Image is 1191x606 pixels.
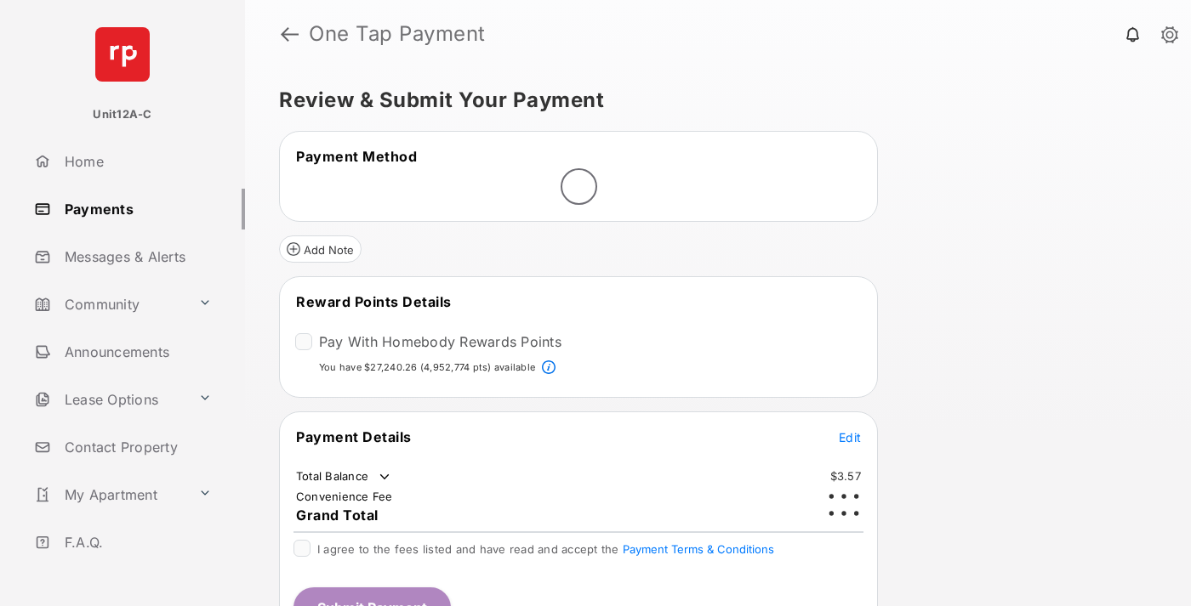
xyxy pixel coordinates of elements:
button: I agree to the fees listed and have read and accept the [623,542,774,556]
p: You have $27,240.26 (4,952,774 pts) available [319,360,535,375]
a: Announcements [27,331,245,372]
a: F.A.Q. [27,522,245,563]
button: Add Note [279,235,362,263]
label: Pay With Homebody Rewards Points [319,333,561,350]
span: Grand Total [296,507,379,524]
span: Reward Points Details [296,293,452,310]
a: Home [27,141,245,182]
td: Convenience Fee [295,489,394,504]
h5: Review & Submit Your Payment [279,90,1143,110]
a: Community [27,284,191,325]
a: Payments [27,189,245,229]
td: $3.57 [829,468,862,484]
td: Total Balance [295,468,393,485]
span: Edit [839,430,861,445]
span: Payment Method [296,148,417,165]
a: Lease Options [27,379,191,420]
button: Edit [839,428,861,445]
strong: One Tap Payment [309,24,486,44]
img: svg+xml;base64,PHN2ZyB4bWxucz0iaHR0cDovL3d3dy53My5vcmcvMjAwMC9zdmciIHdpZHRoPSI2NCIgaGVpZ2h0PSI2NC... [95,27,150,82]
a: Messages & Alerts [27,236,245,277]
span: I agree to the fees listed and have read and accept the [317,542,774,556]
a: Contact Property [27,427,245,467]
p: Unit12A-C [93,106,151,123]
span: Payment Details [296,428,412,445]
a: My Apartment [27,474,191,515]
